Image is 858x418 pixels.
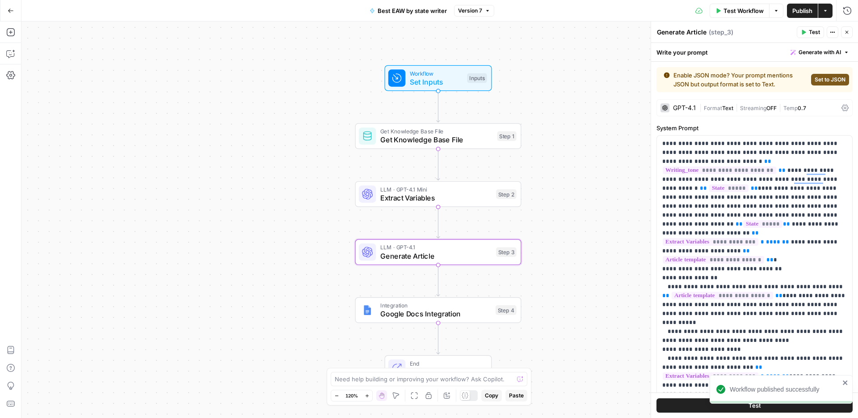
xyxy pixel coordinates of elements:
[815,76,845,84] span: Set to JSON
[380,185,492,193] span: LLM · GPT-4.1 Mini
[364,4,452,18] button: Best EAW by state writer
[811,74,849,85] button: Set to JSON
[355,123,522,149] div: Get Knowledge Base FileGet Knowledge Base FileStep 1
[380,135,493,145] span: Get Knowledge Base File
[509,392,524,400] span: Paste
[657,28,707,37] textarea: Generate Article
[798,105,806,111] span: 0.7
[783,105,798,111] span: Temp
[777,103,783,112] span: |
[710,4,769,18] button: Test Workflow
[437,323,440,354] g: Edge from step_4 to end
[656,124,853,132] label: System Prompt
[437,265,440,296] g: Edge from step_3 to step_4
[699,103,704,112] span: |
[380,192,492,203] span: Extract Variables
[355,181,522,207] div: LLM · GPT-4.1 MiniExtract VariablesStep 2
[410,69,463,77] span: Workflow
[740,105,766,111] span: Streaming
[766,105,777,111] span: OFF
[842,379,849,386] button: close
[792,6,812,15] span: Publish
[722,105,733,111] span: Text
[458,7,482,15] span: Version 7
[809,28,820,36] span: Test
[380,243,492,252] span: LLM · GPT-4.1
[733,103,740,112] span: |
[656,398,853,413] button: Test
[496,247,517,257] div: Step 3
[797,26,824,38] button: Test
[355,355,522,381] div: EndOutput
[355,65,522,91] div: WorkflowSet InputsInputs
[467,73,487,83] div: Inputs
[410,77,463,87] span: Set Inputs
[380,308,491,319] span: Google Docs Integration
[497,131,517,141] div: Step 1
[378,6,447,15] span: Best EAW by state writer
[410,359,483,367] span: End
[355,297,522,323] div: IntegrationGoogle Docs IntegrationStep 4
[709,28,733,37] span: ( step_3 )
[651,43,858,61] div: Write your prompt
[496,305,517,315] div: Step 4
[485,392,498,400] span: Copy
[496,189,517,199] div: Step 2
[723,6,764,15] span: Test Workflow
[437,91,440,122] g: Edge from start to step_1
[380,251,492,261] span: Generate Article
[673,105,696,111] div: GPT-4.1
[437,207,440,239] g: Edge from step_2 to step_3
[355,239,522,265] div: LLM · GPT-4.1Generate ArticleStep 3
[437,149,440,180] g: Edge from step_1 to step_2
[749,401,761,410] span: Test
[664,71,808,89] div: Enable JSON mode? Your prompt mentions JSON but output format is set to Text.
[410,367,483,377] span: Output
[481,390,502,401] button: Copy
[704,105,722,111] span: Format
[787,47,853,58] button: Generate with AI
[505,390,527,401] button: Paste
[799,48,841,56] span: Generate with AI
[362,305,373,316] img: Instagram%20post%20-%201%201.png
[787,4,818,18] button: Publish
[730,385,840,394] div: Workflow published successfully
[454,5,494,17] button: Version 7
[380,127,493,136] span: Get Knowledge Base File
[380,301,491,310] span: Integration
[345,392,358,399] span: 120%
